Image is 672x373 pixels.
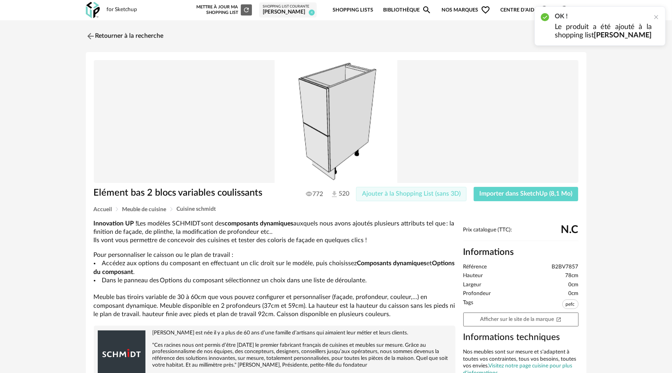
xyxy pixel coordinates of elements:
span: Magnify icon [422,5,432,15]
span: Cuisine schmidt [177,206,216,212]
p: Les modèles SCHMIDT sont des auxquels nous avons ajoutés plusieurs attributs tel que : la finitio... [94,220,455,245]
img: svg+xml;base64,PHN2ZyB3aWR0aD0iMjQiIGhlaWdodD0iMjQiIHZpZXdCb3g9IjAgMCAyNCAyNCIgZmlsbD0ibm9uZSIgeG... [86,31,95,41]
img: Téléchargements [330,190,339,198]
h1: Elément bas 2 blocs variables coulissants [94,187,291,199]
span: Open In New icon [556,316,562,322]
span: B2BV7857 [552,264,579,271]
b: composants dynamiques [225,220,294,227]
div: [PERSON_NAME] [263,9,313,16]
div: Shopping List courante [263,4,313,9]
img: fr [578,6,587,14]
h3: Informations techniques [463,332,579,343]
span: Profondeur [463,290,491,297]
p: [PERSON_NAME] est née il y a plus de 60 ans d’une famille d’artisans qui aimaient leur métier et ... [98,330,451,336]
span: Accueil [94,207,112,212]
b: Options du composant [94,260,455,275]
span: Help Circle Outline icon [540,5,549,15]
div: Breadcrumb [94,206,579,212]
a: BibliothèqueMagnify icon [383,1,432,19]
span: Meuble de cuisine [122,207,167,212]
button: Ajouter à la Shopping List (sans 3D) [356,187,467,201]
span: Ajouter à la Shopping List (sans 3D) [362,190,461,197]
span: 0cm [569,282,579,289]
span: 520 [330,190,341,198]
div: Prix catalogue (TTC): [463,227,579,241]
div: Mettre à jour ma Shopping List [195,4,252,16]
p: Le produit a été ajouté à la shopping list [555,23,652,40]
span: Importer dans SketchUp (8,1 Mo) [480,190,573,197]
a: Retourner à la recherche [86,27,164,45]
span: Hauteur [463,272,483,280]
span: Largeur [463,282,482,289]
span: N.C [561,227,579,233]
li: Accédez aux options du composant en effectuant un clic droit sur le modèle, puis choisissez et . [94,259,455,276]
p: "Ces racines nous ont permis d’être [DATE] le premier fabricant français de cuisines et meubles s... [98,342,451,369]
a: Shopping List courante [PERSON_NAME] 4 [263,4,313,16]
b: Innovation UP ! [94,220,137,227]
span: Centre d'aideHelp Circle Outline icon [500,5,549,15]
div: Pour personnaliser le caisson ou le plan de travail : Meuble bas tiroirs variable de 30 à 60cm qu... [94,220,455,319]
span: Tags [463,299,474,311]
img: OXP [86,2,100,18]
span: Account Circle icon [560,5,573,15]
span: 772 [306,190,323,198]
div: for Sketchup [107,6,137,14]
a: Shopping Lists [333,1,373,19]
span: Heart Outline icon [481,5,490,15]
span: 0cm [569,290,579,297]
span: Refresh icon [243,8,250,12]
b: Composants dynamiques [357,260,426,266]
button: Importer dans SketchUp (8,1 Mo) [474,187,579,201]
span: 4 [309,10,315,16]
span: pefc [562,299,579,309]
b: [PERSON_NAME] [594,32,652,39]
h2: Informations [463,247,579,258]
img: Product pack shot [94,60,579,183]
span: Account Circle icon [560,5,569,15]
span: Référence [463,264,487,271]
span: 78cm [565,272,579,280]
h2: OK ! [555,12,652,21]
span: Nos marques [442,1,490,19]
li: Dans le panneau des Options du composant sélectionnez un choix dans une liste de déroulante. [94,276,455,285]
a: Afficher sur le site de la marqueOpen In New icon [463,313,579,326]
